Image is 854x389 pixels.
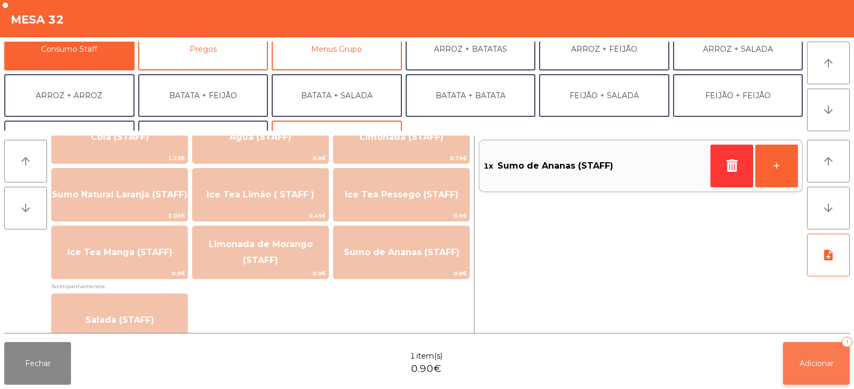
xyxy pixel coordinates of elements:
button: SALADA + SALADA [4,121,135,163]
span: Salada (STAFF) [85,315,154,325]
span: Cola (STAFF) [91,132,149,142]
span: 1x [484,158,493,174]
span: 1.13€ [52,153,187,163]
button: ARROZ + ARROZ [4,74,135,117]
span: Limonada de Morango (STAFF) [209,239,313,265]
span: 0.9€ [334,211,469,221]
button: arrow_upward [807,42,850,84]
button: arrow_downward [807,89,850,131]
button: arrow_downward [807,187,850,229]
span: Ice Tea Limão ( STAFF ) [207,189,314,200]
button: ARROZ + SALADA [673,28,803,70]
i: arrow_downward [822,104,835,116]
button: FEIJÃO + SALADA [539,74,669,117]
i: arrow_downward [19,202,32,215]
span: Ice Tea Manga (STAFF) [67,247,172,257]
span: 2.03€ [52,211,187,221]
button: ARROZ + BATATAS [406,28,536,70]
button: FEIJÃO + FEIJÃO [673,74,803,117]
button: Consumo Staff [4,28,135,70]
span: 0.9€ [52,268,187,279]
span: Sumo de Ananas (STAFF) [497,158,613,174]
button: EXTRAS UBER [138,121,268,163]
button: Adicionar1 [783,342,850,385]
button: Fechar [4,342,71,385]
button: Pregos [138,28,268,70]
i: note_add [822,249,835,261]
span: Agua (STAFF) [230,132,291,142]
span: Ice Tea Pessego (STAFF) [345,189,458,200]
button: arrow_downward [4,187,47,229]
span: 0.6€ [193,153,328,163]
button: COMBOS [272,121,402,163]
span: 0.9€ [193,268,328,279]
span: Sumo de Ananas (STAFF) [344,247,460,257]
span: 0.45€ [193,211,328,221]
button: BATATA + SALADA [272,74,402,117]
i: arrow_upward [822,57,835,69]
span: Sumo Natural Laranja (STAFF) [52,189,187,200]
button: arrow_upward [4,140,47,182]
span: Acompanhamentos [51,281,470,291]
i: arrow_downward [822,202,835,215]
i: arrow_upward [822,155,835,168]
span: 0.9€ [334,268,469,279]
span: Limonada (STAFF) [360,132,444,142]
button: note_add [807,234,850,276]
button: + [755,145,798,187]
span: item(s) [416,351,442,362]
button: Menus Grupo [272,28,402,70]
div: 1 [842,337,852,347]
button: BATATA + FEIJÃO [138,74,268,117]
span: Adicionar [800,359,834,368]
span: 0.74€ [334,153,469,163]
button: arrow_upward [807,140,850,182]
button: BATATA + BATATA [406,74,536,117]
span: 1 [410,351,415,362]
i: arrow_upward [19,155,32,168]
span: 0.90€ [411,362,441,376]
h4: Mesa 32 [11,12,64,28]
button: ARROZ + FEIJÃO [539,28,669,70]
